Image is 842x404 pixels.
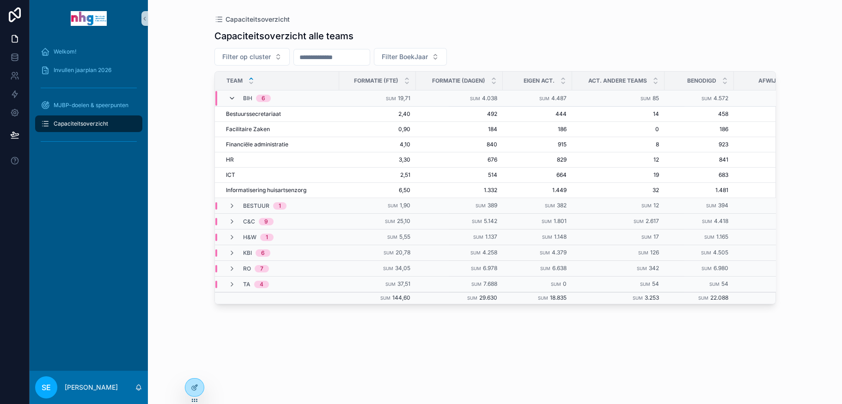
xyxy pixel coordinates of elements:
[653,233,659,240] span: 17
[551,282,561,287] small: Sum
[54,66,111,74] span: Invullen jaarplan 2026
[578,141,659,148] span: 8
[645,294,659,301] span: 3.253
[473,235,483,240] small: Sum
[550,294,567,301] span: 18.835
[243,202,269,210] span: Bestuur
[653,95,659,102] span: 85
[714,265,728,271] span: 6.980
[508,141,567,148] span: 915
[704,235,714,240] small: Sum
[710,294,728,301] span: 22.088
[400,202,410,209] span: 1,90
[709,282,720,287] small: Sum
[354,77,398,84] span: Formatie (fte)
[385,219,395,224] small: Sum
[266,234,268,241] div: 1
[670,156,728,163] span: 841
[482,95,497,102] span: 4.038
[421,141,497,148] span: 840
[588,77,647,84] span: Act. andere teams
[508,156,567,163] span: 829
[226,156,234,163] span: HR
[484,217,497,224] span: 5.142
[54,120,108,127] span: Capaciteitsoverzicht
[421,187,497,194] span: 1.332
[687,77,716,84] span: Benodigd
[508,110,567,118] span: 444
[758,77,790,84] span: Afwijking
[421,126,497,133] span: 184
[545,203,555,208] small: Sum
[734,171,796,179] span: 33%
[482,249,497,256] span: 4.258
[243,265,251,272] span: RO
[471,266,481,271] small: Sum
[706,203,716,208] small: Sum
[483,265,497,271] span: 6.978
[640,282,650,287] small: Sum
[542,235,552,240] small: Sum
[508,187,567,194] span: 1.449
[701,250,711,255] small: Sum
[397,217,410,224] span: 25,10
[243,95,252,102] span: BIH
[670,187,728,194] span: 1.481
[578,110,659,118] span: 14
[542,219,552,224] small: Sum
[472,219,482,224] small: Sum
[650,249,659,256] span: 126
[214,48,290,66] button: Select Button
[670,110,728,118] span: 458
[279,202,281,210] div: 1
[554,217,567,224] span: 1.801
[65,383,118,392] p: [PERSON_NAME]
[54,48,76,55] span: Welkom!
[471,282,482,287] small: Sum
[432,77,485,84] span: Formatie (dagen)
[476,203,486,208] small: Sum
[479,294,497,301] span: 29.630
[557,202,567,209] span: 382
[395,265,410,271] span: 34,05
[578,187,659,194] span: 32
[243,281,250,288] span: TA
[398,95,410,102] span: 19,71
[734,126,796,133] span: 1%
[260,265,263,272] div: 7
[670,171,728,179] span: 683
[470,96,480,101] small: Sum
[714,217,728,224] span: 4.418
[714,95,728,102] span: 4.572
[698,295,708,301] small: Sum
[226,141,288,148] span: Financiële administratie
[578,126,659,133] span: 0
[226,77,243,84] span: Team
[222,52,271,61] span: Filter op cluster
[734,141,796,148] span: 10%
[30,37,148,161] div: scrollable content
[734,187,796,194] span: 11%
[649,265,659,271] span: 342
[633,295,643,301] small: Sum
[721,280,728,287] span: 54
[578,171,659,179] span: 19
[538,295,548,301] small: Sum
[387,235,397,240] small: Sum
[345,141,410,148] span: 4,10
[392,294,410,301] span: 144,60
[734,110,796,118] span: -7%
[508,171,567,179] span: 664
[734,156,796,163] span: 24%
[226,187,306,194] span: Informatisering huisartsenzorg
[421,171,497,179] span: 514
[214,15,290,24] a: Capaciteitsoverzicht
[35,43,142,60] a: Welkom!
[540,266,550,271] small: Sum
[637,266,647,271] small: Sum
[551,95,567,102] span: 4.487
[386,96,396,101] small: Sum
[646,217,659,224] span: 2.617
[641,96,651,101] small: Sum
[71,11,107,26] img: App logo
